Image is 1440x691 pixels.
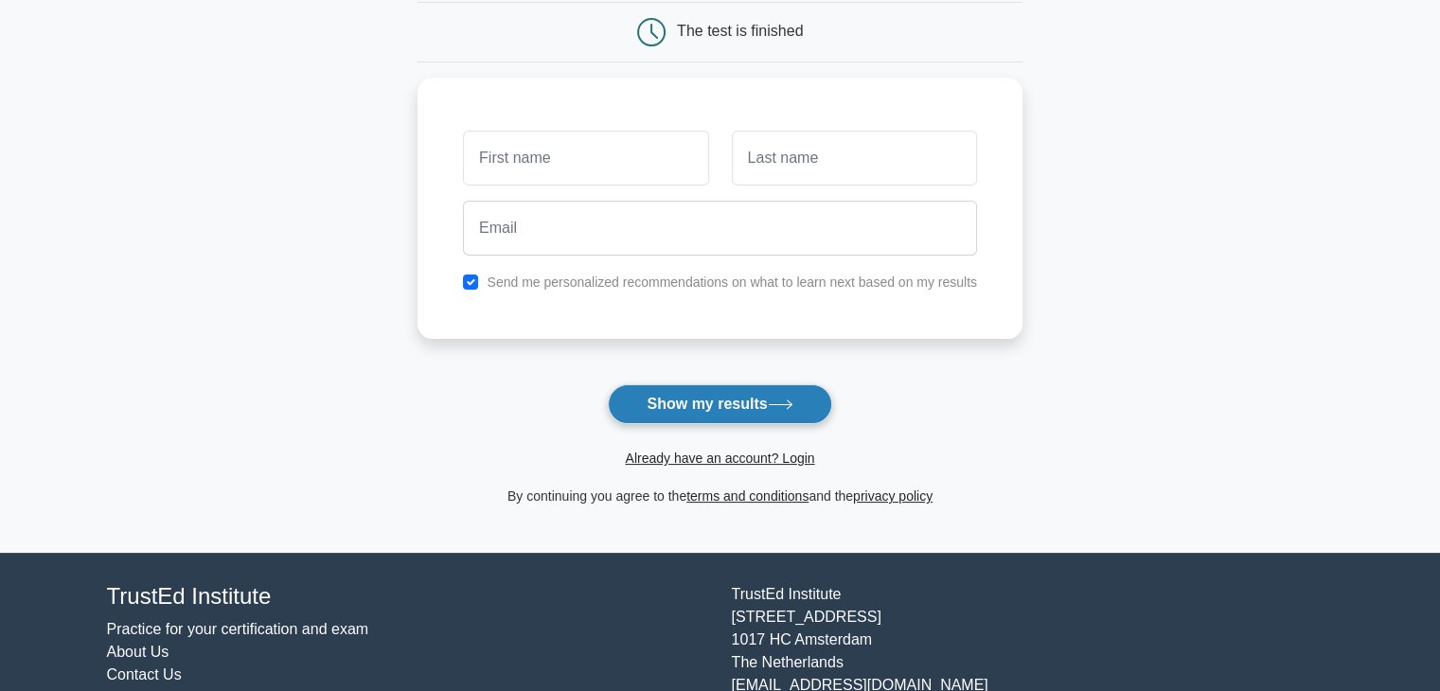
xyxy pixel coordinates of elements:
div: The test is finished [677,23,803,39]
input: First name [463,131,708,186]
label: Send me personalized recommendations on what to learn next based on my results [487,275,977,290]
h4: TrustEd Institute [107,583,709,611]
a: Contact Us [107,666,182,682]
div: By continuing you agree to the and the [406,485,1034,507]
a: terms and conditions [686,488,809,504]
button: Show my results [608,384,831,424]
a: Already have an account? Login [625,451,814,466]
input: Email [463,201,977,256]
a: About Us [107,644,169,660]
a: Practice for your certification and exam [107,621,369,637]
input: Last name [732,131,977,186]
a: privacy policy [853,488,933,504]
